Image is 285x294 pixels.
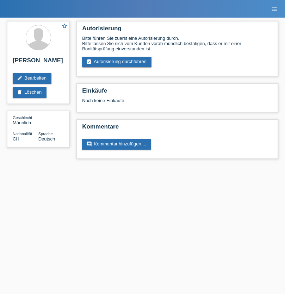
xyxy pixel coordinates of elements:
[13,73,51,84] a: editBearbeiten
[13,132,32,136] span: Nationalität
[13,115,38,125] div: Männlich
[13,87,47,98] a: deleteLöschen
[38,136,55,142] span: Deutsch
[271,6,278,13] i: menu
[61,23,68,29] i: star_border
[86,59,92,64] i: assignment_turned_in
[267,7,281,11] a: menu
[61,23,68,30] a: star_border
[17,89,23,95] i: delete
[86,141,92,147] i: comment
[13,136,19,142] span: Schweiz
[13,57,64,68] h2: [PERSON_NAME]
[82,98,272,108] div: Noch keine Einkäufe
[82,139,151,150] a: commentKommentar hinzufügen ...
[82,57,151,67] a: assignment_turned_inAutorisierung durchführen
[38,132,53,136] span: Sprache
[82,25,272,36] h2: Autorisierung
[82,36,272,51] div: Bitte führen Sie zuerst eine Autorisierung durch. Bitte lassen Sie sich vom Kunden vorab mündlich...
[13,115,32,120] span: Geschlecht
[82,123,272,134] h2: Kommentare
[17,75,23,81] i: edit
[82,87,272,98] h2: Einkäufe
